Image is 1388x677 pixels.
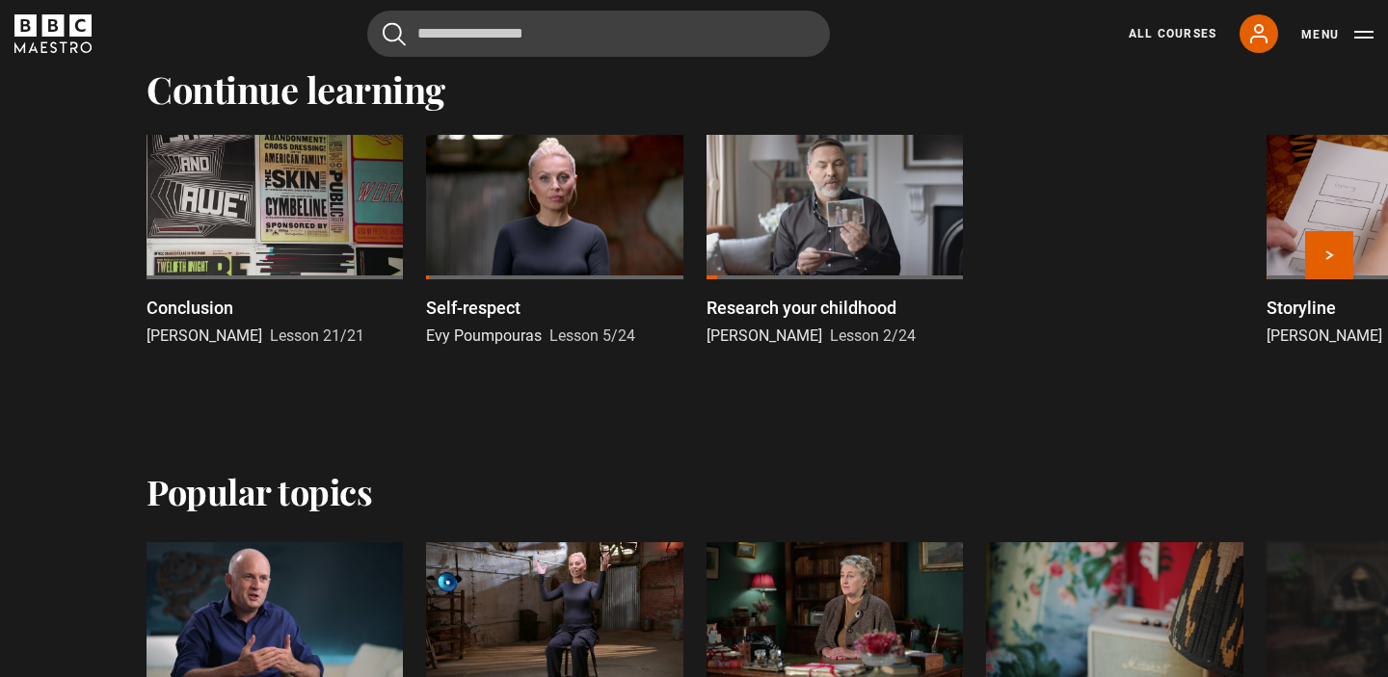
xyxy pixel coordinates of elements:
[14,14,92,53] svg: BBC Maestro
[383,22,406,46] button: Submit the search query
[426,326,542,345] span: Evy Poumpouras
[147,471,372,511] h2: Popular topics
[707,326,822,345] span: [PERSON_NAME]
[707,295,896,321] p: Research your childhood
[270,326,364,345] span: Lesson 21/21
[830,326,916,345] span: Lesson 2/24
[549,326,635,345] span: Lesson 5/24
[707,135,963,348] a: Research your childhood [PERSON_NAME] Lesson 2/24
[1267,295,1336,321] p: Storyline
[1129,25,1216,42] a: All Courses
[147,295,233,321] p: Conclusion
[426,295,520,321] p: Self-respect
[426,135,682,348] a: Self-respect Evy Poumpouras Lesson 5/24
[147,67,1241,112] h2: Continue learning
[1267,326,1382,345] span: [PERSON_NAME]
[147,326,262,345] span: [PERSON_NAME]
[367,11,830,57] input: Search
[147,135,403,348] a: Conclusion [PERSON_NAME] Lesson 21/21
[1301,25,1374,44] button: Toggle navigation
